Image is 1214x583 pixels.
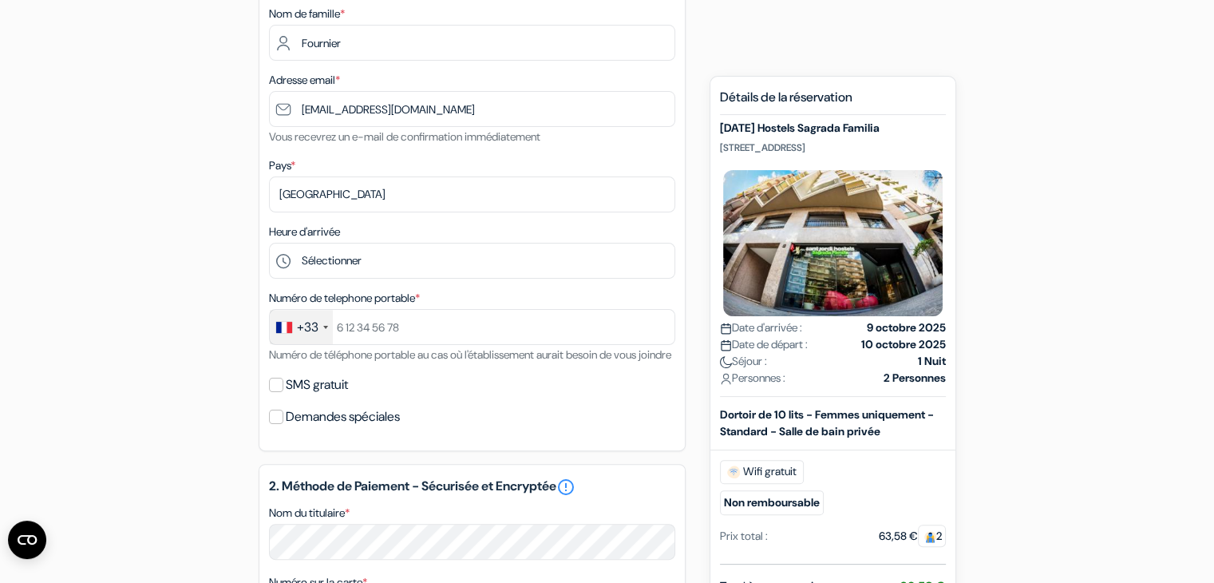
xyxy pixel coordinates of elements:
[297,318,318,337] div: +33
[269,91,675,127] input: Entrer adresse e-mail
[884,370,946,387] strong: 2 Personnes
[269,129,540,144] small: Vous recevrez un e-mail de confirmation immédiatement
[918,525,946,547] span: 2
[269,25,675,61] input: Entrer le nom de famille
[269,157,295,174] label: Pays
[879,528,946,545] div: 63,58 €
[918,353,946,370] strong: 1 Nuit
[8,521,46,559] button: Ouvrir le widget CMP
[720,339,732,351] img: calendar.svg
[269,6,345,22] label: Nom de famille
[720,460,804,484] span: Wifi gratuit
[867,319,946,336] strong: 9 octobre 2025
[720,141,946,154] p: [STREET_ADDRESS]
[286,374,348,396] label: SMS gratuit
[720,356,732,368] img: moon.svg
[720,407,934,438] b: Dortoir de 10 lits - Femmes uniquement - Standard - Salle de bain privée
[720,89,946,115] h5: Détails de la réservation
[924,531,936,543] img: guest.svg
[286,406,400,428] label: Demandes spéciales
[720,336,808,353] span: Date de départ :
[269,290,420,307] label: Numéro de telephone portable
[720,490,824,515] small: Non remboursable
[269,309,675,345] input: 6 12 34 56 78
[720,373,732,385] img: user_icon.svg
[727,466,740,478] img: free_wifi.svg
[269,72,340,89] label: Adresse email
[720,319,802,336] span: Date d'arrivée :
[720,353,767,370] span: Séjour :
[269,478,675,497] h5: 2. Méthode de Paiement - Sécurisée et Encryptée
[720,528,768,545] div: Prix total :
[720,323,732,335] img: calendar.svg
[270,310,333,344] div: France: +33
[861,336,946,353] strong: 10 octobre 2025
[720,121,946,135] h5: [DATE] Hostels Sagrada Familia
[269,224,340,240] label: Heure d'arrivée
[556,478,575,497] a: error_outline
[269,347,671,362] small: Numéro de téléphone portable au cas où l'établissement aurait besoin de vous joindre
[269,505,350,522] label: Nom du titulaire
[720,370,785,387] span: Personnes :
